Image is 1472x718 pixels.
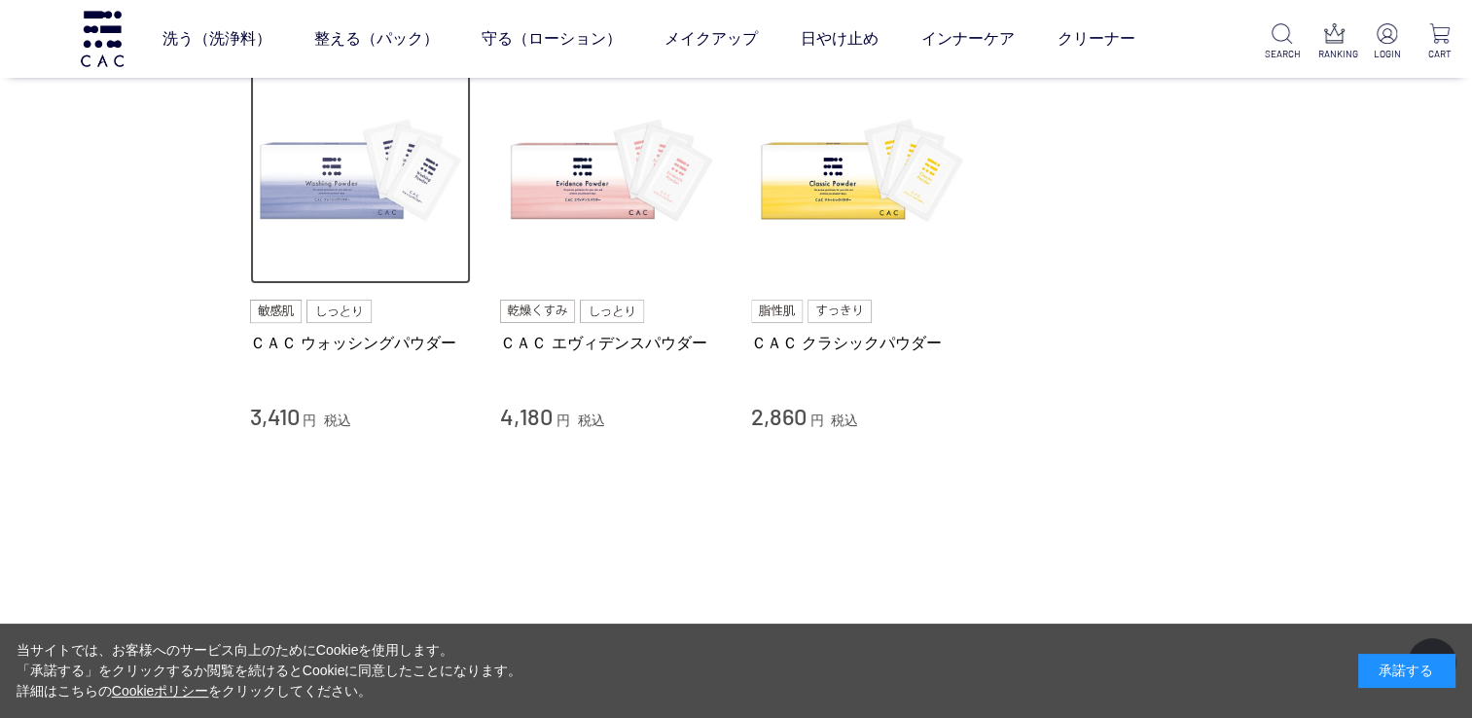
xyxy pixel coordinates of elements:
img: ＣＡＣ エヴィデンスパウダー [500,63,722,285]
a: ＣＡＣ クラシックパウダー [751,333,973,353]
a: RANKING [1317,23,1351,61]
img: しっとり [306,300,371,323]
span: 円 [809,413,823,428]
img: しっとり [580,300,644,323]
a: SEARCH [1265,23,1299,61]
p: RANKING [1317,47,1351,61]
a: メイクアップ [664,12,757,66]
img: すっきり [808,300,872,323]
img: 敏感肌 [250,300,303,323]
img: 脂性肌 [751,300,803,323]
p: LOGIN [1370,47,1404,61]
a: LOGIN [1370,23,1404,61]
a: クリーナー [1057,12,1134,66]
span: 税込 [324,413,351,428]
span: 税込 [578,413,605,428]
a: ＣＡＣ ウォッシングパウダー [250,333,472,353]
span: 円 [303,413,316,428]
a: 守る（ローション） [481,12,621,66]
span: 税込 [831,413,858,428]
span: 円 [556,413,570,428]
span: 2,860 [751,402,807,430]
span: 3,410 [250,402,300,430]
div: 承諾する [1358,654,1455,688]
img: ＣＡＣ ウォッシングパウダー [250,63,472,285]
a: ＣＡＣ エヴィデンスパウダー [500,333,722,353]
a: 洗う（洗浄料） [162,12,270,66]
img: 乾燥くすみ [500,300,575,323]
p: SEARCH [1265,47,1299,61]
a: 日やけ止め [800,12,878,66]
img: logo [78,11,126,66]
span: 4,180 [500,402,553,430]
a: インナーケア [920,12,1014,66]
div: 当サイトでは、お客様へのサービス向上のためにCookieを使用します。 「承諾する」をクリックするか閲覧を続けるとCookieに同意したことになります。 詳細はこちらの をクリックしてください。 [17,640,522,701]
p: CART [1422,47,1456,61]
img: ＣＡＣ クラシックパウダー [751,63,973,285]
a: CART [1422,23,1456,61]
a: 整える（パック） [313,12,438,66]
a: Cookieポリシー [112,683,209,699]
